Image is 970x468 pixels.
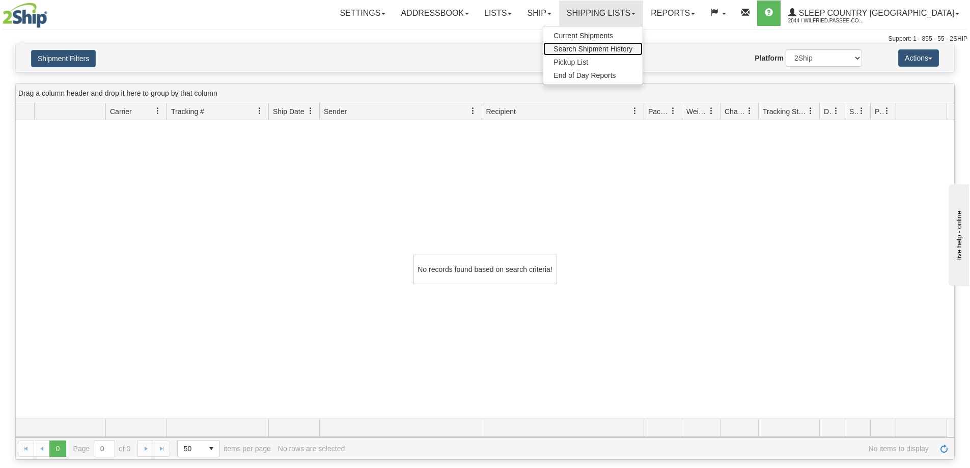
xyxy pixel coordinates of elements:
a: Sleep Country [GEOGRAPHIC_DATA] 2044 / Wilfried.Passee-Coutrin [781,1,967,26]
a: Lists [477,1,519,26]
span: Packages [648,106,670,117]
img: logo2044.jpg [3,3,47,28]
span: No items to display [352,445,929,453]
a: Tracking Status filter column settings [802,102,819,120]
div: live help - online [8,9,94,16]
span: Tracking Status [763,106,807,117]
span: items per page [177,440,271,457]
iframe: chat widget [947,182,969,286]
span: 2044 / Wilfried.Passee-Coutrin [788,16,865,26]
a: Current Shipments [543,29,643,42]
a: Sender filter column settings [464,102,482,120]
span: Weight [686,106,708,117]
a: Recipient filter column settings [626,102,644,120]
div: Support: 1 - 855 - 55 - 2SHIP [3,35,967,43]
div: No rows are selected [278,445,345,453]
span: Page of 0 [73,440,131,457]
a: Ship Date filter column settings [302,102,319,120]
a: Ship [519,1,559,26]
button: Actions [898,49,939,67]
span: Tracking # [171,106,204,117]
a: Pickup Status filter column settings [878,102,896,120]
label: Platform [755,53,784,63]
a: Shipment Issues filter column settings [853,102,870,120]
div: No records found based on search criteria! [413,255,557,284]
a: Search Shipment History [543,42,643,56]
a: Charge filter column settings [741,102,758,120]
span: Search Shipment History [553,45,632,53]
a: Addressbook [393,1,477,26]
div: grid grouping header [16,84,954,103]
span: 50 [184,444,197,454]
a: Tracking # filter column settings [251,102,268,120]
a: Delivery Status filter column settings [827,102,845,120]
button: Shipment Filters [31,50,96,67]
span: Current Shipments [553,32,613,40]
span: Shipment Issues [849,106,858,117]
span: Sleep Country [GEOGRAPHIC_DATA] [796,9,954,17]
a: Reports [643,1,703,26]
span: Recipient [486,106,516,117]
span: Page sizes drop down [177,440,220,457]
span: Pickup List [553,58,588,66]
span: Page 0 [49,441,66,457]
span: Ship Date [273,106,304,117]
a: Weight filter column settings [703,102,720,120]
span: End of Day Reports [553,71,616,79]
a: Pickup List [543,56,643,69]
a: End of Day Reports [543,69,643,82]
span: Pickup Status [875,106,883,117]
a: Packages filter column settings [664,102,682,120]
span: select [203,441,219,457]
a: Refresh [936,441,952,457]
span: Carrier [110,106,132,117]
span: Charge [725,106,746,117]
span: Delivery Status [824,106,833,117]
span: Sender [324,106,347,117]
a: Shipping lists [559,1,643,26]
a: Carrier filter column settings [149,102,167,120]
a: Settings [332,1,393,26]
